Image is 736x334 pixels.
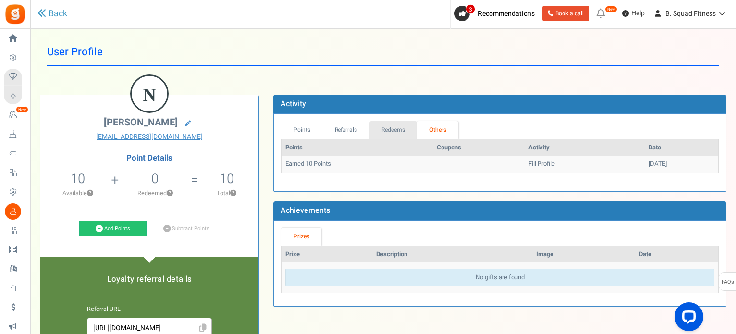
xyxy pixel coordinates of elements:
[532,246,635,263] th: Image
[4,107,26,124] a: New
[721,273,734,291] span: FAQs
[120,189,190,198] p: Redeemed
[47,38,719,66] h1: User Profile
[645,139,718,156] th: Date
[132,76,167,113] figcaption: N
[282,246,372,263] th: Prize
[665,9,716,19] span: B. Squad Fitness
[478,9,535,19] span: Recommendations
[50,275,249,284] h5: Loyalty referral details
[45,189,110,198] p: Available
[151,172,159,186] h5: 0
[369,121,417,139] a: Redeems
[433,139,524,156] th: Coupons
[220,172,234,186] h5: 10
[153,221,220,237] a: Subtract Points
[466,4,475,14] span: 3
[200,189,254,198] p: Total
[281,205,330,216] b: Achievements
[281,121,322,139] a: Points
[454,6,539,21] a: 3 Recommendations
[649,160,714,169] div: [DATE]
[542,6,589,21] a: Book a call
[322,121,369,139] a: Referrals
[605,6,617,12] em: New
[230,190,236,197] button: ?
[16,106,28,113] em: New
[618,6,649,21] a: Help
[285,269,714,286] div: No gifts are found
[525,139,645,156] th: Activity
[79,221,147,237] a: Add Points
[629,9,645,18] span: Help
[87,306,212,313] h6: Referral URL
[417,121,458,139] a: Others
[104,115,178,129] span: [PERSON_NAME]
[281,228,321,246] a: Prizes
[282,139,433,156] th: Points
[372,246,532,263] th: Description
[71,169,85,188] span: 10
[40,154,258,162] h4: Point Details
[525,156,645,173] td: Fill Profile
[635,246,718,263] th: Date
[48,132,251,142] a: [EMAIL_ADDRESS][DOMAIN_NAME]
[167,190,173,197] button: ?
[281,98,306,110] b: Activity
[87,190,93,197] button: ?
[4,3,26,25] img: Gratisfaction
[282,156,433,173] td: Earned 10 Points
